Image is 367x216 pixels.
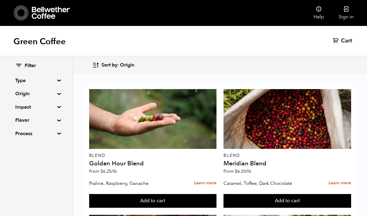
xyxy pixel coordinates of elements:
button: Add to cart [89,194,217,208]
h1: Green Coffee [13,36,66,47]
p: Blend [223,153,351,158]
p: Praline, Raspberry, Ganache [89,179,176,188]
a: Learn more [329,177,351,190]
bdi: 6.25 [100,168,117,174]
p: Blend [89,153,217,158]
span: /lb [111,168,117,174]
button: Sort by: Origin [92,58,134,72]
h4: Meridian Blend [223,160,351,167]
span: Filter [25,63,36,69]
span: /lb [246,168,251,174]
summary: Process [15,130,57,137]
bdi: 6.20 [235,168,251,174]
span: $ [235,168,237,174]
span: $ [100,168,103,174]
span: From [223,168,251,174]
summary: Flavor [15,117,57,124]
button: Add to cart [223,194,351,208]
a: Learn more [194,177,216,190]
p: Caramel, Toffee, Dark Chocolate [223,179,310,188]
span: From [89,168,117,174]
summary: Origin [15,90,57,97]
span: Sort by: Origin [101,62,134,69]
summary: Impact [15,103,57,111]
span: Cart [341,37,352,45]
a: Cart [333,37,354,45]
h4: Golden Hour Blend [89,160,217,167]
summary: Type [15,77,57,84]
